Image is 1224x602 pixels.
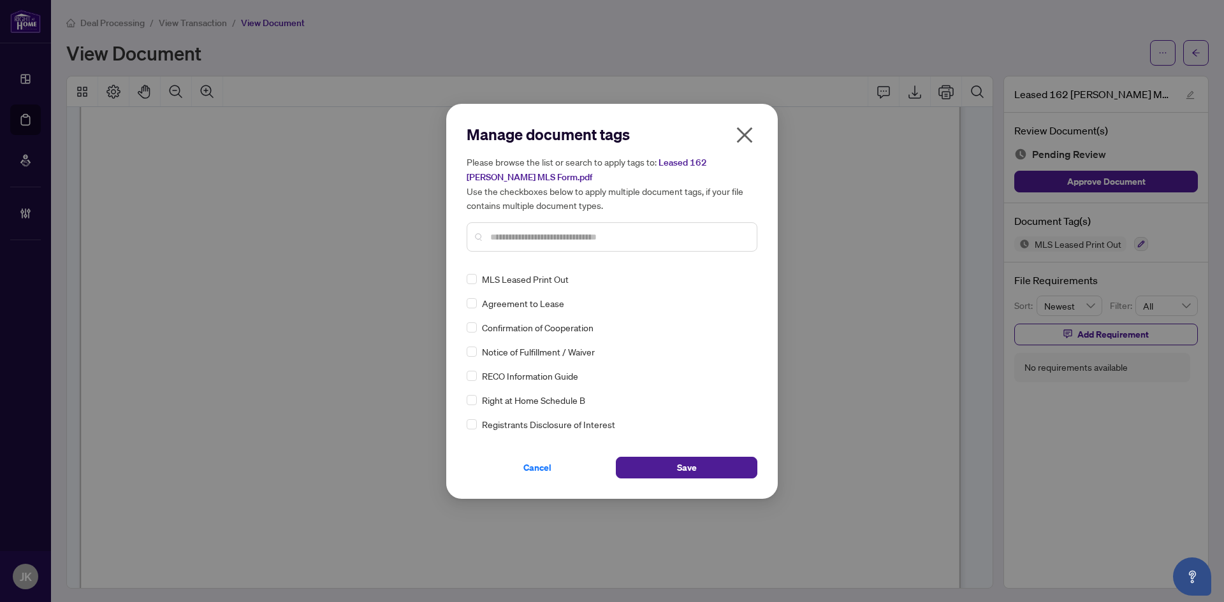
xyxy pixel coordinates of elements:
[482,369,578,383] span: RECO Information Guide
[467,124,757,145] h2: Manage document tags
[467,457,608,478] button: Cancel
[734,125,755,145] span: close
[467,155,757,212] h5: Please browse the list or search to apply tags to: Use the checkboxes below to apply multiple doc...
[616,457,757,478] button: Save
[482,393,585,407] span: Right at Home Schedule B
[523,457,551,478] span: Cancel
[467,157,707,183] span: Leased 162 [PERSON_NAME] MLS Form.pdf
[482,417,615,431] span: Registrants Disclosure of Interest
[482,320,594,334] span: Confirmation of Cooperation
[482,345,595,359] span: Notice of Fulfillment / Waiver
[482,272,569,286] span: MLS Leased Print Out
[1173,557,1211,596] button: Open asap
[482,296,564,310] span: Agreement to Lease
[677,457,697,478] span: Save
